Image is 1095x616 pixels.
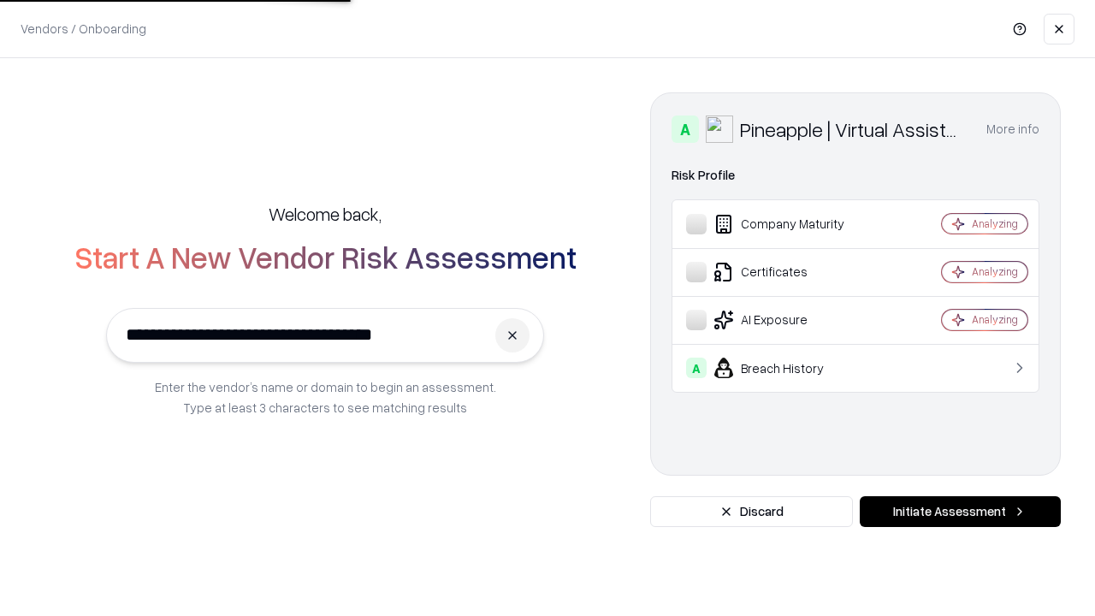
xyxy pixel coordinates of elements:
[986,114,1039,145] button: More info
[155,376,496,418] p: Enter the vendor’s name or domain to begin an assessment. Type at least 3 characters to see match...
[686,214,891,234] div: Company Maturity
[686,310,891,330] div: AI Exposure
[860,496,1061,527] button: Initiate Assessment
[972,312,1018,327] div: Analyzing
[21,20,146,38] p: Vendors / Onboarding
[972,264,1018,279] div: Analyzing
[686,358,891,378] div: Breach History
[650,496,853,527] button: Discard
[686,358,707,378] div: A
[740,115,966,143] div: Pineapple | Virtual Assistant Agency
[269,202,382,226] h5: Welcome back,
[686,262,891,282] div: Certificates
[74,240,577,274] h2: Start A New Vendor Risk Assessment
[672,115,699,143] div: A
[672,165,1039,186] div: Risk Profile
[706,115,733,143] img: Pineapple | Virtual Assistant Agency
[972,216,1018,231] div: Analyzing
